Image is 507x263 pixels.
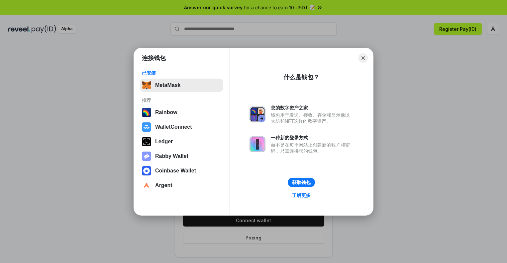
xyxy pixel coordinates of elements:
div: Ledger [155,139,173,145]
div: 一种新的登录方式 [271,135,353,141]
button: Close [358,53,368,63]
div: 推荐 [142,97,221,103]
button: Coinbase Wallet [140,164,223,177]
img: svg+xml,%3Csvg%20xmlns%3D%22http%3A%2F%2Fwww.w3.org%2F2000%2Fsvg%22%20width%3D%2228%22%20height%3... [142,137,151,146]
div: 您的数字资产之家 [271,105,353,111]
img: svg+xml,%3Csvg%20xmlns%3D%22http%3A%2F%2Fwww.w3.org%2F2000%2Fsvg%22%20fill%3D%22none%22%20viewBox... [142,152,151,161]
button: MetaMask [140,79,223,92]
img: svg+xml,%3Csvg%20xmlns%3D%22http%3A%2F%2Fwww.w3.org%2F2000%2Fsvg%22%20fill%3D%22none%22%20viewBox... [250,136,265,152]
a: 了解更多 [288,191,315,200]
img: svg+xml,%3Csvg%20width%3D%2228%22%20height%3D%2228%22%20viewBox%3D%220%200%2028%2028%22%20fill%3D... [142,166,151,175]
div: WalletConnect [155,124,192,130]
button: Ledger [140,135,223,148]
img: svg+xml,%3Csvg%20xmlns%3D%22http%3A%2F%2Fwww.w3.org%2F2000%2Fsvg%22%20fill%3D%22none%22%20viewBox... [250,106,265,122]
h1: 连接钱包 [142,54,166,62]
div: 钱包用于发送、接收、存储和显示像以太坊和NFT这样的数字资产。 [271,112,353,124]
div: 了解更多 [292,192,311,198]
button: Rabby Wallet [140,150,223,163]
div: Rainbow [155,109,177,115]
img: svg+xml,%3Csvg%20width%3D%22120%22%20height%3D%22120%22%20viewBox%3D%220%200%20120%20120%22%20fil... [142,108,151,117]
img: svg+xml,%3Csvg%20fill%3D%22none%22%20height%3D%2233%22%20viewBox%3D%220%200%2035%2033%22%20width%... [142,81,151,90]
button: Rainbow [140,106,223,119]
button: 获取钱包 [288,178,315,187]
div: 获取钱包 [292,179,311,185]
div: 已安装 [142,70,221,76]
div: Coinbase Wallet [155,168,196,174]
img: svg+xml,%3Csvg%20width%3D%2228%22%20height%3D%2228%22%20viewBox%3D%220%200%2028%2028%22%20fill%3D... [142,181,151,190]
div: 而不是在每个网站上创建新的账户和密码，只需连接您的钱包。 [271,142,353,154]
button: WalletConnect [140,120,223,134]
img: svg+xml,%3Csvg%20width%3D%2228%22%20height%3D%2228%22%20viewBox%3D%220%200%2028%2028%22%20fill%3D... [142,122,151,132]
div: Argent [155,182,172,188]
div: MetaMask [155,82,180,88]
div: 什么是钱包？ [283,73,319,81]
div: Rabby Wallet [155,153,188,159]
button: Argent [140,179,223,192]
